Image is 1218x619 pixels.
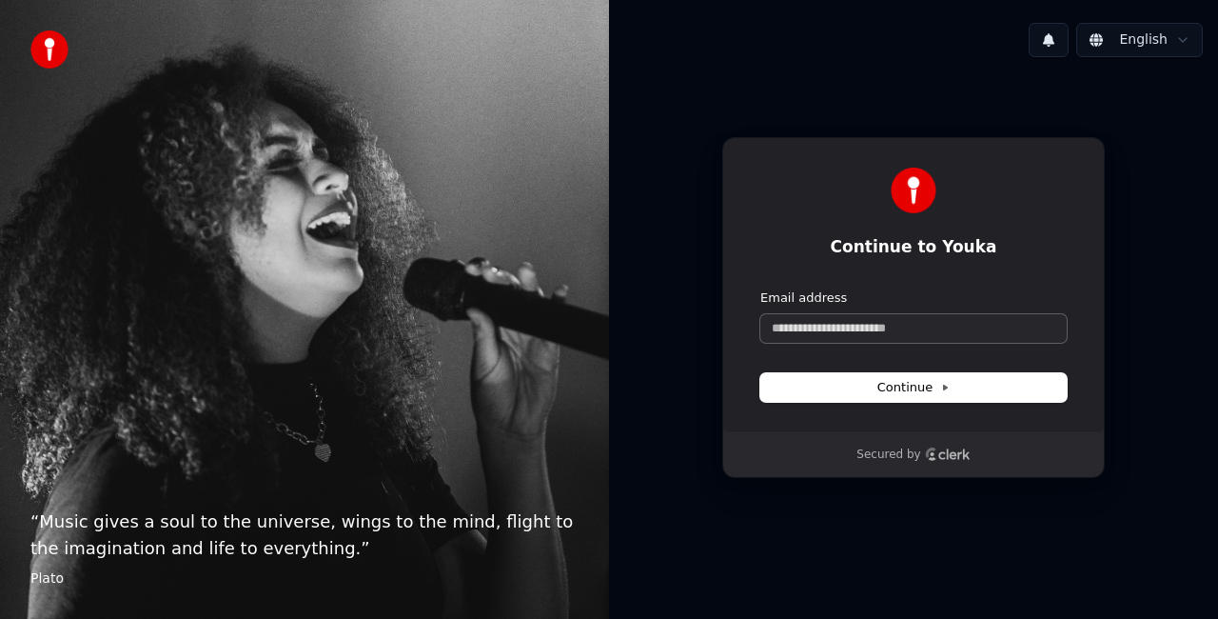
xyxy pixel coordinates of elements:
[856,448,920,463] p: Secured by
[760,290,847,307] label: Email address
[877,379,950,396] span: Continue
[925,448,971,461] a: Clerk logo
[30,30,69,69] img: youka
[891,168,936,213] img: Youka
[30,509,579,562] p: “ Music gives a soul to the universe, wings to the mind, flight to the imagination and life to ev...
[760,236,1067,259] h1: Continue to Youka
[760,373,1067,402] button: Continue
[30,569,579,589] footer: Plato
